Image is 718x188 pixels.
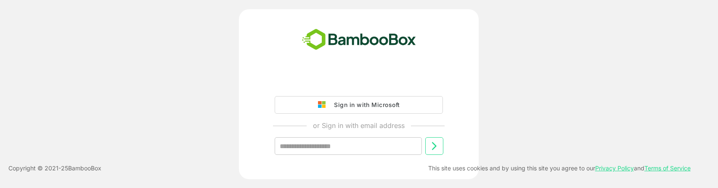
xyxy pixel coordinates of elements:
[595,164,634,172] a: Privacy Policy
[318,101,330,109] img: google
[297,26,421,54] img: bamboobox
[275,96,443,114] button: Sign in with Microsoft
[428,163,691,173] p: This site uses cookies and by using this site you agree to our and
[8,163,101,173] p: Copyright © 2021- 25 BambooBox
[330,99,400,110] div: Sign in with Microsoft
[313,120,405,131] p: or Sign in with email address
[644,164,691,172] a: Terms of Service
[270,73,447,91] iframe: Sign in with Google Button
